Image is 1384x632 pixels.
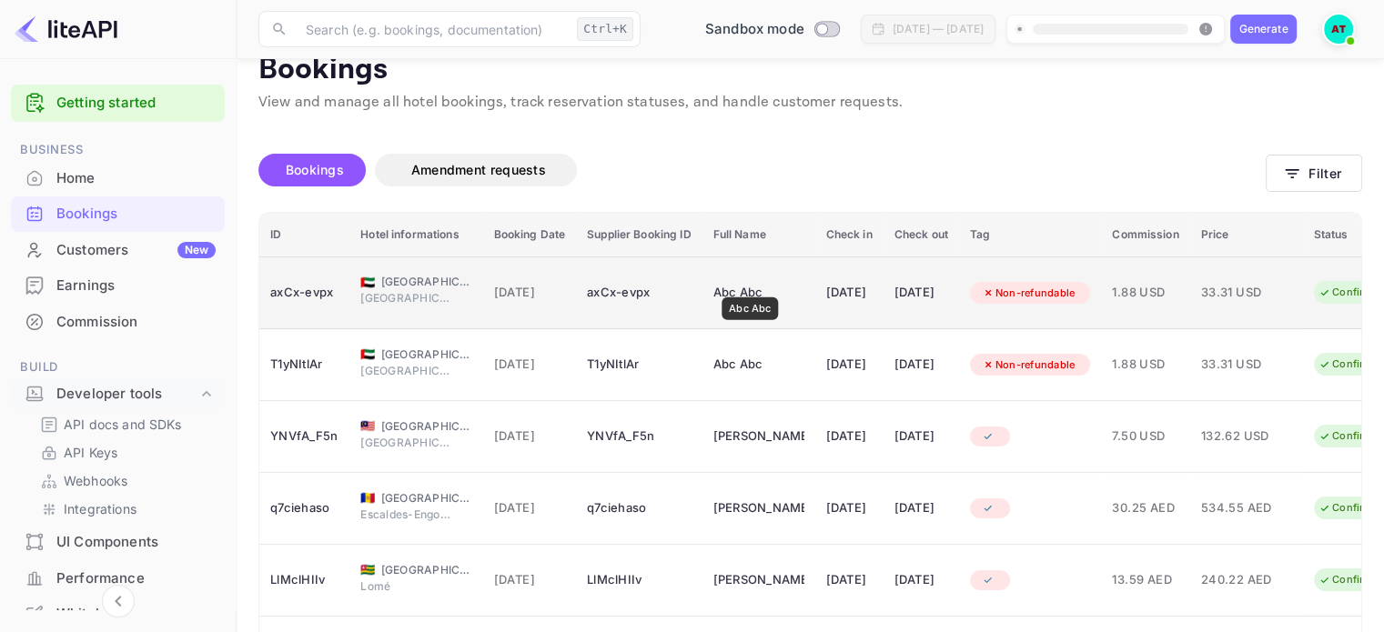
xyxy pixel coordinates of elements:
[494,355,566,375] span: [DATE]
[15,15,117,44] img: LiteAPI logo
[713,350,804,379] div: Abc Abc
[381,418,472,435] span: [GEOGRAPHIC_DATA]
[56,384,197,405] div: Developer tools
[177,242,216,258] div: New
[64,415,182,434] p: API docs and SDKs
[259,213,349,257] th: ID
[56,312,216,333] div: Commission
[1112,426,1178,446] span: 7.50 USD
[270,278,338,307] div: axCx-evpx
[11,378,225,410] div: Developer tools
[1101,213,1189,257] th: Commission
[360,564,375,576] span: Togo
[1112,283,1178,303] span: 1.88 USD
[884,213,959,257] th: Check out
[33,439,217,466] div: API Keys
[40,443,210,462] a: API Keys
[360,290,451,306] span: [GEOGRAPHIC_DATA]
[705,19,804,40] span: Sandbox mode
[826,566,873,595] div: [DATE]
[698,19,846,40] div: Switch to Production mode
[56,204,216,225] div: Bookings
[64,471,127,490] p: Webhooks
[11,357,225,377] span: Build
[411,162,546,177] span: Amendment requests
[295,11,570,47] input: Search (e.g. bookings, documentation)
[11,597,225,630] a: Whitelabel
[587,494,691,523] div: q7ciehaso
[270,350,338,379] div: T1yNItlAr
[11,233,225,268] div: CustomersNew
[494,283,566,303] span: [DATE]
[1190,213,1303,257] th: Price
[826,422,873,451] div: [DATE]
[11,561,225,595] a: Performance
[381,562,472,578] span: [GEOGRAPHIC_DATA]
[56,568,216,589] div: Performance
[1324,15,1353,44] img: Alexis Tomfaya
[360,363,451,379] span: [GEOGRAPHIC_DATA]
[587,350,691,379] div: T1yNItlAr
[56,276,216,296] div: Earnings
[11,561,225,597] div: Performance
[576,213,702,257] th: Supplier Booking ID
[894,566,948,595] div: [DATE]
[11,161,225,195] a: Home
[1201,570,1292,590] span: 240.22 AED
[970,354,1087,376] div: Non-refundable
[713,494,804,523] div: Sunil Kumar
[577,17,633,41] div: Ctrl+K
[1201,355,1292,375] span: 33.31 USD
[270,494,338,523] div: q7ciehaso
[1015,18,1216,40] span: Create your website first
[270,566,338,595] div: LlMclHIIv
[381,274,472,290] span: [GEOGRAPHIC_DATA]
[713,422,804,451] div: Alexis Tomfaya
[360,578,451,595] span: Lomé
[40,499,210,518] a: Integrations
[1112,498,1178,518] span: 30.25 AED
[1266,155,1362,192] button: Filter
[1112,570,1178,590] span: 13.59 AED
[56,240,216,261] div: Customers
[815,213,884,257] th: Check in
[702,213,815,257] th: Full Name
[894,350,948,379] div: [DATE]
[381,346,472,363] span: [GEOGRAPHIC_DATA]
[893,21,984,37] div: [DATE] — [DATE]
[286,162,344,177] span: Bookings
[33,411,217,437] div: API docs and SDKs
[11,85,225,122] div: Getting started
[894,494,948,523] div: [DATE]
[64,499,136,518] p: Integrations
[11,305,225,340] div: Commission
[826,350,873,379] div: [DATE]
[349,213,482,257] th: Hotel informations
[713,566,804,595] div: Alexis Tomfaya
[587,278,691,307] div: axCx-evpx
[270,422,338,451] div: YNVfA_F5n
[1112,355,1178,375] span: 1.88 USD
[11,525,225,560] div: UI Components
[713,278,804,307] div: Abc Abc
[40,415,210,434] a: API docs and SDKs
[360,348,375,360] span: United Arab Emirates
[494,426,566,446] span: [DATE]
[64,443,117,462] p: API Keys
[40,471,210,490] a: Webhooks
[1201,426,1292,446] span: 132.62 USD
[258,92,1362,114] p: View and manage all hotel bookings, track reservation statuses, and handle customer requests.
[258,154,1266,186] div: account-settings tabs
[56,604,216,625] div: Whitelabel
[381,490,472,507] span: [GEOGRAPHIC_DATA]
[11,196,225,230] a: Bookings
[258,52,1362,88] p: Bookings
[360,420,375,432] span: Malaysia
[1201,283,1292,303] span: 33.31 USD
[494,498,566,518] span: [DATE]
[360,435,451,451] span: [GEOGRAPHIC_DATA]
[587,422,691,451] div: YNVfA_F5n
[33,467,217,494] div: Webhooks
[1238,21,1288,37] div: Generate
[1201,498,1292,518] span: 534.55 AED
